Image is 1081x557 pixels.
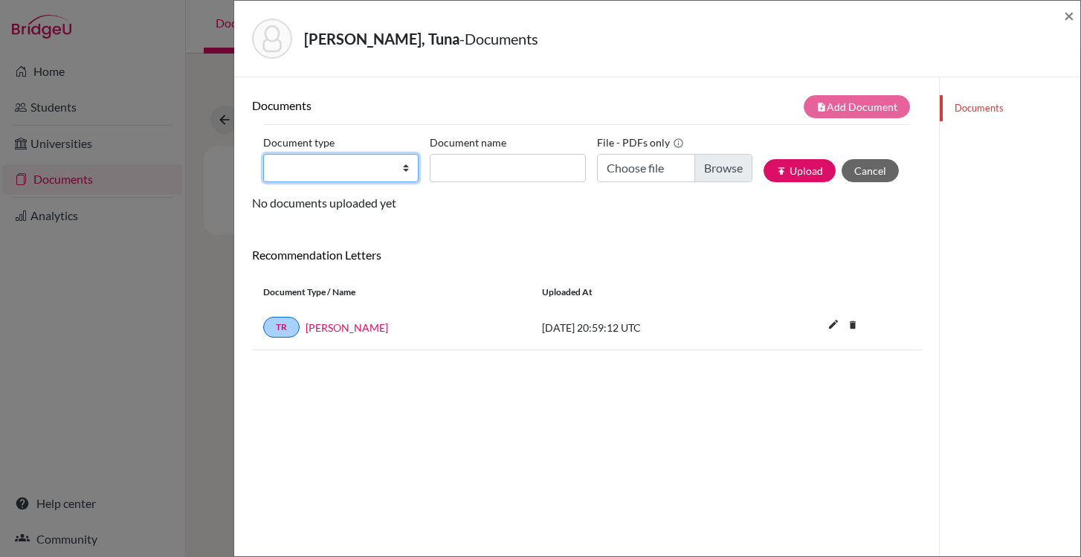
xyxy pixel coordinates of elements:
h6: Recommendation Letters [252,248,921,262]
label: Document name [430,131,506,154]
div: No documents uploaded yet [252,95,921,212]
div: Document Type / Name [252,286,531,299]
label: File - PDFs only [597,131,684,154]
a: TR [263,317,300,338]
button: Cancel [842,159,899,182]
strong: [PERSON_NAME], Tuna [304,30,459,48]
a: Documents [940,95,1080,121]
i: delete [842,314,864,336]
button: edit [821,315,846,337]
h6: Documents [252,98,587,112]
button: publishUpload [764,159,836,182]
i: note_add [816,102,827,112]
i: edit [822,312,845,336]
div: Uploaded at [531,286,754,299]
span: [DATE] 20:59:12 UTC [542,321,641,334]
a: [PERSON_NAME] [306,320,388,335]
a: delete [842,316,864,336]
span: - Documents [459,30,538,48]
span: × [1064,4,1074,26]
i: publish [776,166,787,176]
label: Document type [263,131,335,154]
button: note_addAdd Document [804,95,910,118]
button: Close [1064,7,1074,25]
